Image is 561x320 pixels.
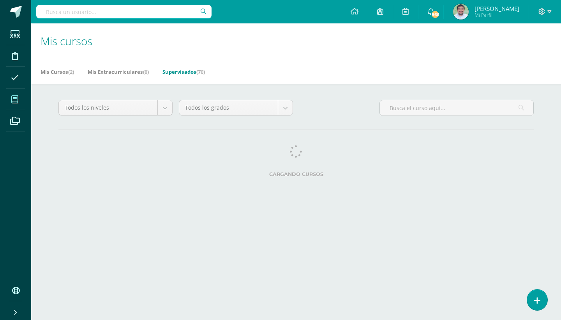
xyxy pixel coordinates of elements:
[88,66,149,78] a: Mis Extracurriculares(0)
[143,68,149,75] span: (0)
[453,4,469,20] img: 8512c19bb1a7e343054284e08b85158d.png
[196,68,205,75] span: (70)
[475,12,519,18] span: Mi Perfil
[68,68,74,75] span: (2)
[41,66,74,78] a: Mis Cursos(2)
[185,100,272,115] span: Todos los grados
[41,34,92,48] span: Mis cursos
[65,100,152,115] span: Todos los niveles
[475,5,519,12] span: [PERSON_NAME]
[36,5,212,18] input: Busca un usuario...
[59,100,172,115] a: Todos los niveles
[162,66,205,78] a: Supervisados(70)
[380,100,533,116] input: Busca el curso aquí...
[431,10,439,19] span: 866
[179,100,293,115] a: Todos los grados
[58,171,534,177] label: Cargando cursos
